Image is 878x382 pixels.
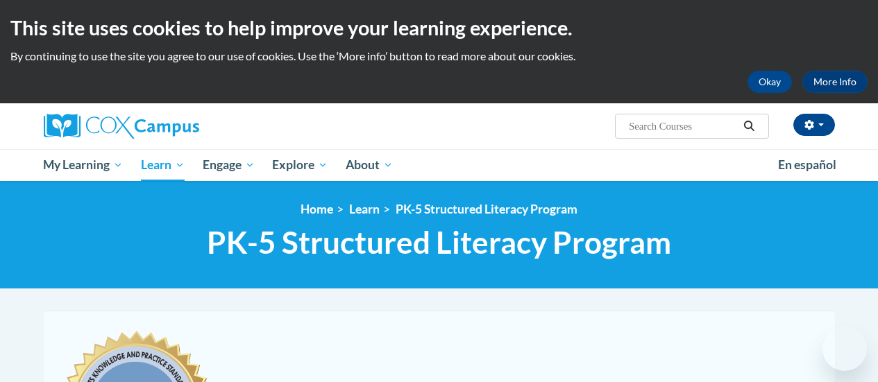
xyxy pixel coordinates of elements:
[346,157,393,173] span: About
[738,118,759,134] button: Search
[272,157,328,173] span: Explore
[43,157,123,173] span: My Learning
[203,157,255,173] span: Engage
[349,202,380,216] a: Learn
[627,118,738,134] input: Search Courses
[396,202,577,216] a: PK-5 Structured Literacy Program
[748,71,792,93] button: Okay
[802,71,868,93] a: More Info
[10,14,868,42] h2: This site uses cookies to help improve your learning experience.
[33,149,845,181] div: Main menu
[44,114,199,139] img: Cox Campus
[141,157,185,173] span: Learn
[337,149,402,181] a: About
[44,114,294,139] a: Cox Campus
[778,157,836,172] span: En español
[263,149,337,181] a: Explore
[822,327,867,371] iframe: Button to launch messaging window
[793,114,835,136] button: Account Settings
[35,149,133,181] a: My Learning
[301,202,333,216] a: Home
[10,49,868,64] p: By continuing to use the site you agree to our use of cookies. Use the ‘More info’ button to read...
[132,149,194,181] a: Learn
[207,224,671,261] span: PK-5 Structured Literacy Program
[194,149,264,181] a: Engage
[769,150,845,180] a: En español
